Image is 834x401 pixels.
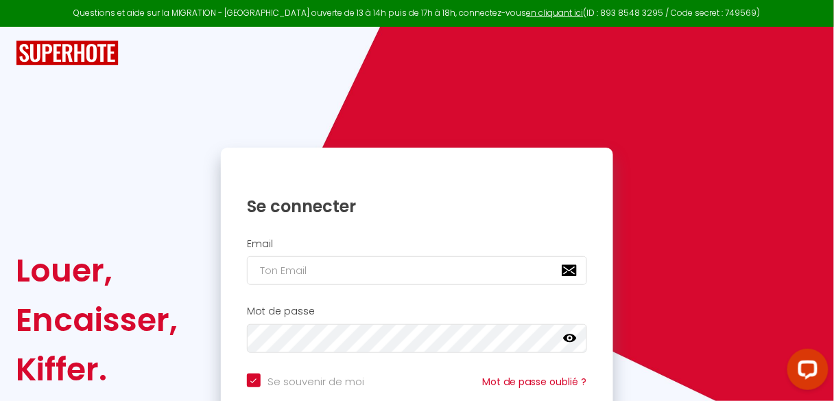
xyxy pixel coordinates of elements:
iframe: LiveChat chat widget [776,343,834,401]
input: Ton Email [247,256,587,285]
div: Louer, [16,246,178,295]
div: Kiffer. [16,345,178,394]
a: en cliquant ici [527,7,584,19]
h2: Mot de passe [247,306,587,317]
div: Encaisser, [16,295,178,345]
img: SuperHote logo [16,41,119,66]
h2: Email [247,238,587,250]
a: Mot de passe oublié ? [483,375,587,389]
h1: Se connecter [247,196,587,217]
